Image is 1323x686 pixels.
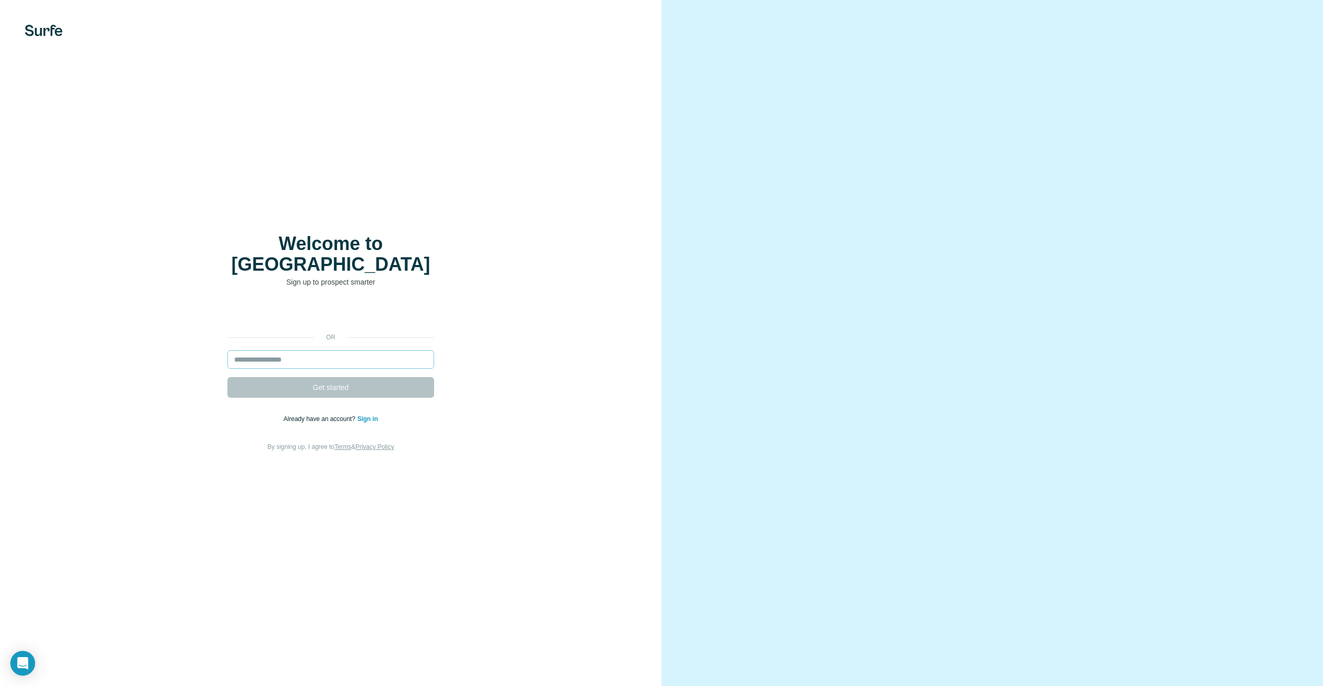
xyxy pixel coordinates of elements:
[284,415,358,423] span: Already have an account?
[227,233,434,275] h1: Welcome to [GEOGRAPHIC_DATA]
[334,443,351,450] a: Terms
[10,651,35,676] div: Open Intercom Messenger
[357,415,378,423] a: Sign in
[268,443,394,450] span: By signing up, I agree to &
[227,277,434,287] p: Sign up to prospect smarter
[314,333,347,342] p: or
[25,25,63,36] img: Surfe's logo
[222,303,439,325] iframe: Botón Iniciar sesión con Google
[356,443,394,450] a: Privacy Policy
